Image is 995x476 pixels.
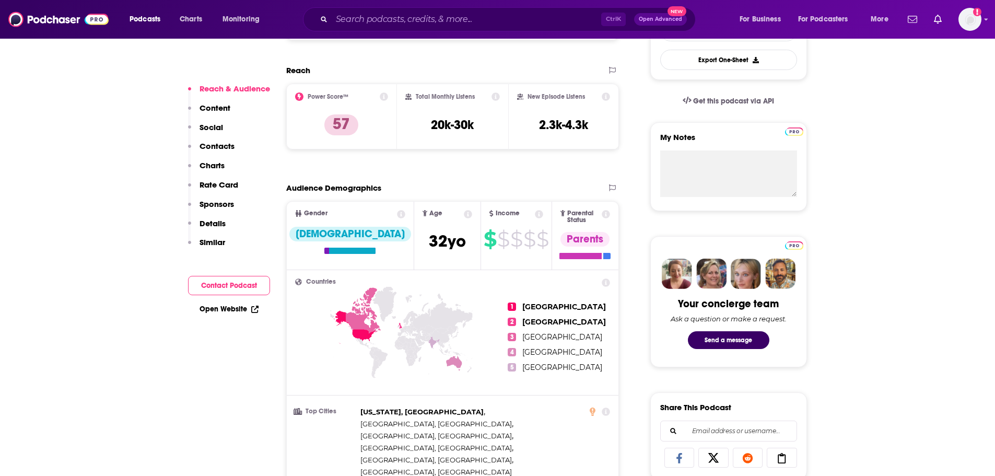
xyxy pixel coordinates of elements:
h2: Reach [286,65,310,75]
img: Barbara Profile [696,259,727,289]
span: Gender [304,210,327,217]
span: [GEOGRAPHIC_DATA] [522,332,602,342]
p: Sponsors [200,199,234,209]
button: open menu [215,11,273,28]
p: Contacts [200,141,235,151]
p: Social [200,122,223,132]
h2: Audience Demographics [286,183,381,193]
input: Email address or username... [669,421,788,441]
span: Parental Status [567,210,600,224]
img: Podchaser Pro [785,127,803,136]
p: Charts [200,160,225,170]
svg: Add a profile image [973,8,981,16]
a: Show notifications dropdown [904,10,921,28]
div: Parents [560,232,610,247]
span: Logged in as HCCPublicity [958,8,981,31]
button: open menu [732,11,794,28]
p: 57 [324,114,358,135]
a: Share on X/Twitter [698,448,729,468]
span: 5 [508,363,516,371]
input: Search podcasts, credits, & more... [332,11,601,28]
img: User Profile [958,8,981,31]
button: Rate Card [188,180,238,199]
p: Content [200,103,230,113]
span: More [871,12,888,27]
div: Search followers [660,421,797,442]
a: Open Website [200,305,259,314]
img: Podchaser Pro [785,241,803,250]
h2: New Episode Listens [528,93,585,100]
h3: 20k-30k [431,117,474,133]
span: 4 [508,348,516,356]
a: Copy Link [767,448,797,468]
span: [GEOGRAPHIC_DATA], [GEOGRAPHIC_DATA] [360,456,512,464]
span: Countries [306,278,336,285]
span: [GEOGRAPHIC_DATA] [522,317,606,327]
span: [US_STATE], [GEOGRAPHIC_DATA] [360,408,484,416]
span: , [360,454,513,466]
span: New [668,6,686,16]
span: , [360,418,513,430]
button: Show profile menu [958,8,981,31]
div: Ask a question or make a request. [671,315,787,323]
img: Jon Profile [765,259,795,289]
span: $ [536,231,548,248]
h3: 2.3k-4.3k [539,117,588,133]
span: $ [497,231,509,248]
a: Share on Facebook [664,448,695,468]
p: Similar [200,237,225,247]
span: , [360,406,485,418]
img: Podchaser - Follow, Share and Rate Podcasts [8,9,109,29]
span: 3 [508,333,516,341]
span: 32 yo [429,231,466,251]
button: Open AdvancedNew [634,13,687,26]
div: [DEMOGRAPHIC_DATA] [289,227,411,241]
button: Export One-Sheet [660,50,797,70]
span: [GEOGRAPHIC_DATA], [GEOGRAPHIC_DATA] [360,444,512,452]
button: open menu [863,11,902,28]
span: Income [496,210,520,217]
button: Contact Podcast [188,276,270,295]
a: Pro website [785,126,803,136]
img: Sydney Profile [662,259,692,289]
span: $ [484,231,496,248]
span: [GEOGRAPHIC_DATA] [522,347,602,357]
button: open menu [791,11,863,28]
span: , [360,442,513,454]
div: Search podcasts, credits, & more... [313,7,706,31]
button: Details [188,218,226,238]
span: For Business [740,12,781,27]
button: Reach & Audience [188,84,270,103]
button: Similar [188,237,225,257]
span: [GEOGRAPHIC_DATA], [GEOGRAPHIC_DATA] [360,432,512,440]
button: Charts [188,160,225,180]
button: open menu [122,11,174,28]
span: For Podcasters [798,12,848,27]
div: Your concierge team [678,297,779,310]
h3: Share This Podcast [660,402,731,412]
h2: Total Monthly Listens [416,93,475,100]
span: [GEOGRAPHIC_DATA], [GEOGRAPHIC_DATA] [360,468,512,476]
a: Pro website [785,240,803,250]
button: Content [188,103,230,122]
span: [GEOGRAPHIC_DATA], [GEOGRAPHIC_DATA] [360,420,512,428]
span: [GEOGRAPHIC_DATA] [522,363,602,372]
span: Ctrl K [601,13,626,26]
span: 2 [508,318,516,326]
span: Monitoring [223,12,260,27]
span: Open Advanced [639,17,682,22]
a: Share on Reddit [733,448,763,468]
p: Details [200,218,226,228]
span: $ [523,231,535,248]
span: 1 [508,303,516,311]
button: Sponsors [188,199,234,218]
button: Contacts [188,141,235,160]
a: Show notifications dropdown [930,10,946,28]
h3: Top Cities [295,408,356,415]
a: Charts [173,11,208,28]
button: Social [188,122,223,142]
span: Charts [180,12,202,27]
a: Get this podcast via API [674,88,783,114]
p: Reach & Audience [200,84,270,94]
